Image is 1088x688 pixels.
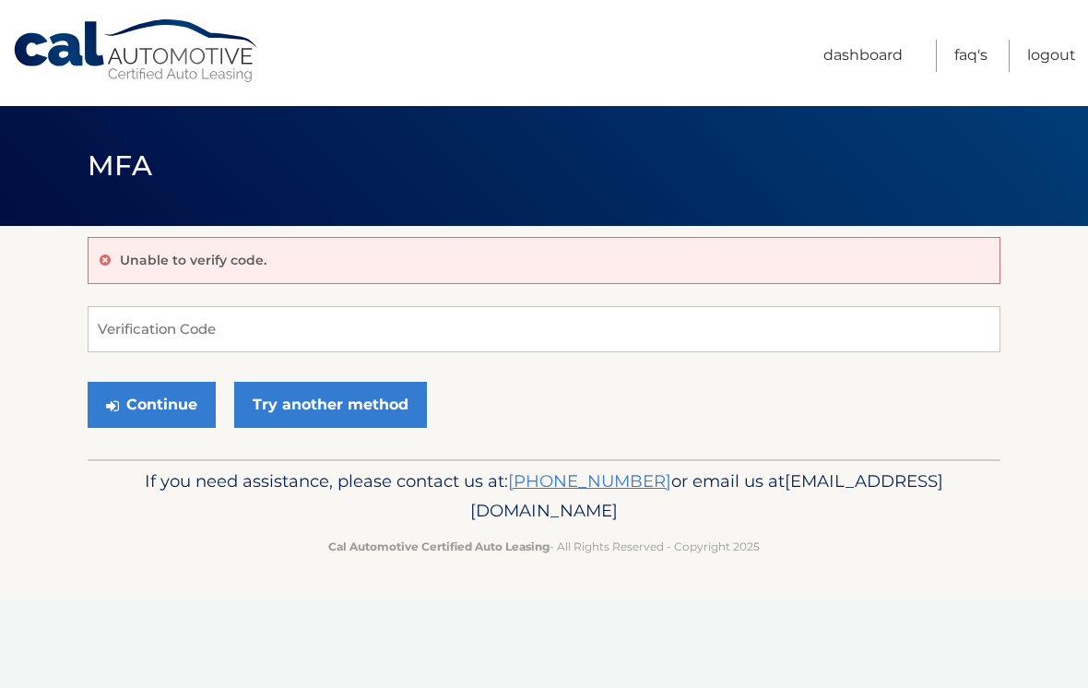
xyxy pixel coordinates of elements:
span: [EMAIL_ADDRESS][DOMAIN_NAME] [470,470,943,521]
button: Continue [88,382,216,428]
p: If you need assistance, please contact us at: or email us at [100,467,988,526]
a: Dashboard [823,40,903,72]
a: [PHONE_NUMBER] [508,470,671,492]
span: MFA [88,148,152,183]
a: Logout [1027,40,1076,72]
a: FAQ's [954,40,987,72]
a: Try another method [234,382,427,428]
p: Unable to verify code. [120,252,266,268]
strong: Cal Automotive Certified Auto Leasing [328,540,550,553]
a: Cal Automotive [12,18,261,84]
p: - All Rights Reserved - Copyright 2025 [100,537,988,556]
input: Verification Code [88,306,1000,352]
